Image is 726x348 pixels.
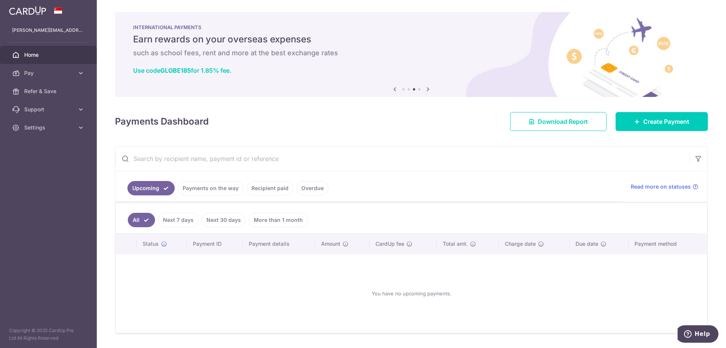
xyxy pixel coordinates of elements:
[128,213,155,227] a: All
[115,115,209,128] h4: Payments Dashboard
[12,27,85,34] p: [PERSON_NAME][EMAIL_ADDRESS][PERSON_NAME][DOMAIN_NAME]
[247,181,293,195] a: Recipient paid
[158,213,199,227] a: Next 7 days
[143,240,159,248] span: Status
[576,240,598,248] span: Due date
[9,6,46,15] img: CardUp
[249,213,308,227] a: More than 1 month
[24,51,74,59] span: Home
[24,69,74,77] span: Pay
[202,213,246,227] a: Next 30 days
[375,240,404,248] span: CardUp fee
[24,87,74,95] span: Refer & Save
[125,260,698,327] div: You have no upcoming payments.
[443,240,468,248] span: Total amt.
[133,67,231,74] a: Use codeGLOBE185for 1.85% fee.
[628,234,707,254] th: Payment method
[178,181,244,195] a: Payments on the way
[115,12,708,97] img: International Payment Banner
[127,181,175,195] a: Upcoming
[296,181,329,195] a: Overdue
[133,48,690,58] h6: such as school fees, rent and more at the best exchange rates
[505,240,536,248] span: Charge date
[24,124,74,131] span: Settings
[187,234,243,254] th: Payment ID
[631,183,698,190] a: Read more on statuses
[643,117,689,126] span: Create Payment
[115,147,689,171] input: Search by recipient name, payment id or reference
[616,112,708,131] a: Create Payment
[133,24,690,30] p: INTERNATIONAL PAYMENTS
[510,112,607,131] a: Download Report
[538,117,588,126] span: Download Report
[678,325,718,344] iframe: Opens a widget where you can find more information
[321,240,340,248] span: Amount
[24,106,74,113] span: Support
[133,33,690,45] h5: Earn rewards on your overseas expenses
[631,183,691,190] span: Read more on statuses
[243,234,315,254] th: Payment details
[160,67,191,74] b: GLOBE185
